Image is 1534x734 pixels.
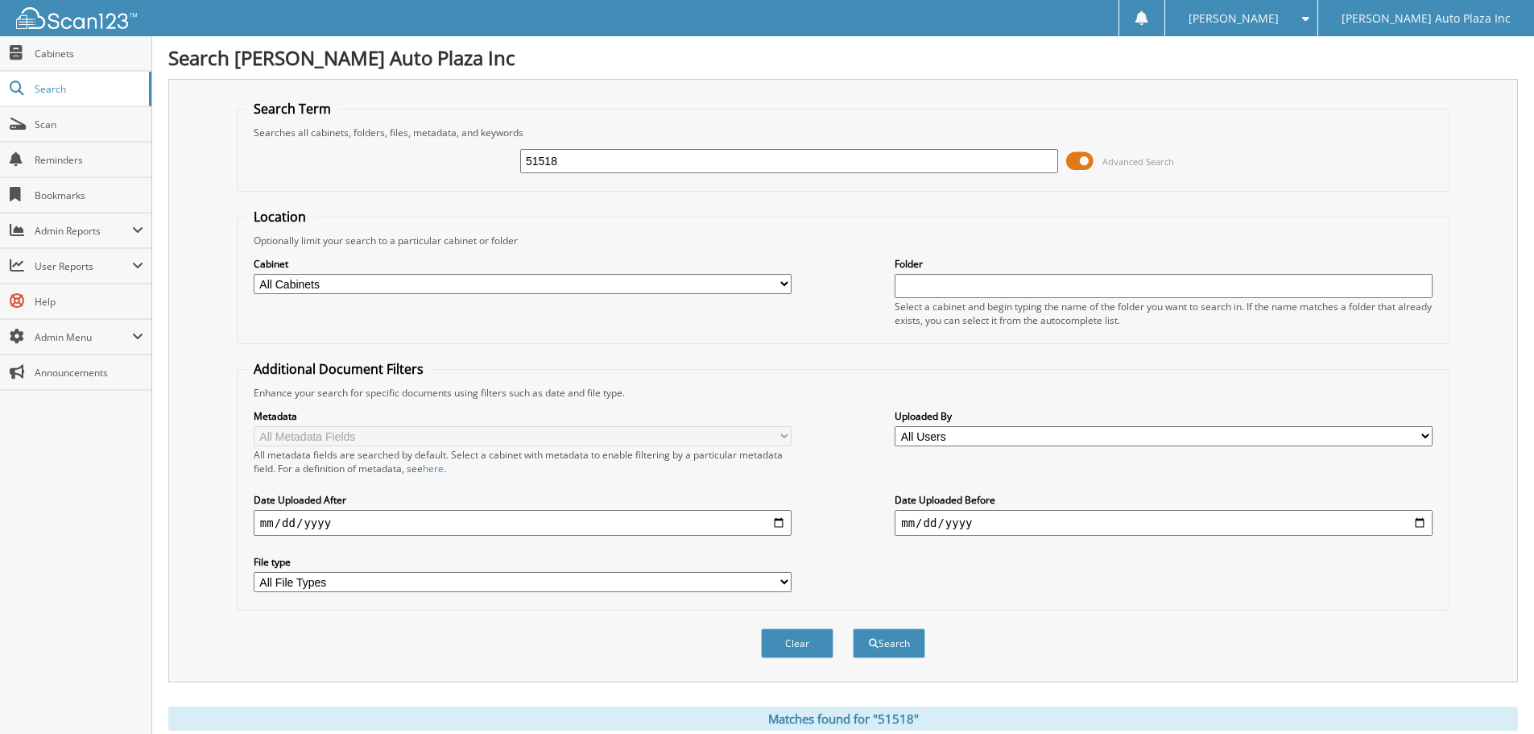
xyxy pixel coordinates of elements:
[254,555,792,569] label: File type
[895,257,1433,271] label: Folder
[35,47,143,60] span: Cabinets
[35,189,143,202] span: Bookmarks
[853,628,925,658] button: Search
[35,295,143,309] span: Help
[168,707,1518,731] div: Matches found for "51518"
[1102,156,1174,168] span: Advanced Search
[254,448,792,475] div: All metadata fields are searched by default. Select a cabinet with metadata to enable filtering b...
[35,118,143,131] span: Scan
[246,360,432,378] legend: Additional Document Filters
[254,493,792,507] label: Date Uploaded After
[895,493,1433,507] label: Date Uploaded Before
[254,409,792,423] label: Metadata
[1189,14,1279,23] span: [PERSON_NAME]
[254,510,792,536] input: start
[761,628,833,658] button: Clear
[35,330,132,344] span: Admin Menu
[35,366,143,379] span: Announcements
[895,409,1433,423] label: Uploaded By
[254,257,792,271] label: Cabinet
[35,259,132,273] span: User Reports
[246,234,1441,247] div: Optionally limit your search to a particular cabinet or folder
[1342,14,1511,23] span: [PERSON_NAME] Auto Plaza Inc
[895,510,1433,536] input: end
[1453,657,1534,734] iframe: Chat Widget
[246,100,339,118] legend: Search Term
[246,208,314,226] legend: Location
[246,386,1441,400] div: Enhance your search for specific documents using filters such as date and file type.
[35,153,143,167] span: Reminders
[35,82,141,96] span: Search
[246,126,1441,139] div: Searches all cabinets, folders, files, metadata, and keywords
[895,300,1433,327] div: Select a cabinet and begin typing the name of the folder you want to search in. If the name match...
[16,7,137,29] img: scan123-logo-white.svg
[35,224,132,238] span: Admin Reports
[168,44,1518,71] h1: Search [PERSON_NAME] Auto Plaza Inc
[423,462,444,475] a: here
